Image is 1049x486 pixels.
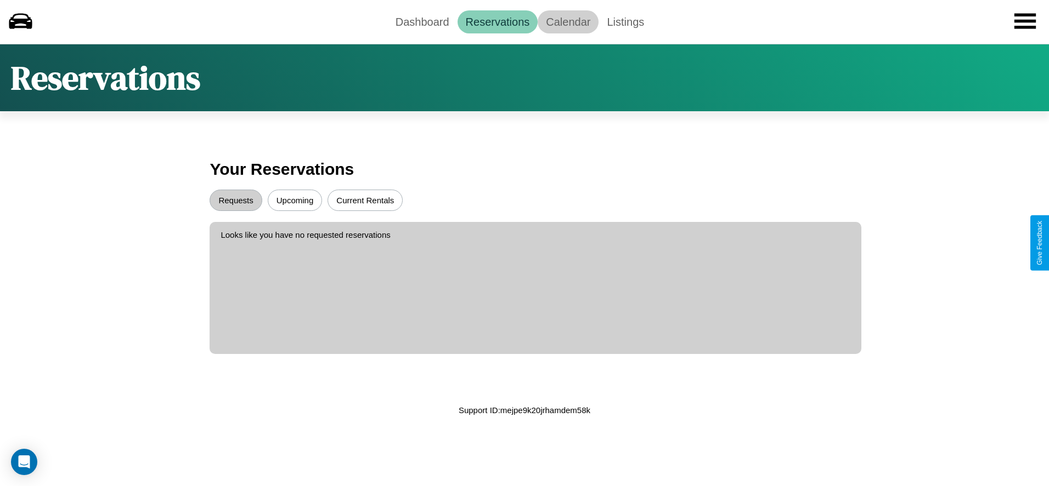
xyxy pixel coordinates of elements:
[210,155,839,184] h3: Your Reservations
[538,10,599,33] a: Calendar
[210,190,262,211] button: Requests
[387,10,458,33] a: Dashboard
[328,190,403,211] button: Current Rentals
[599,10,652,33] a: Listings
[221,227,850,242] p: Looks like you have no requested reservations
[268,190,323,211] button: Upcoming
[11,55,200,100] h1: Reservations
[459,403,590,418] p: Support ID: mejpe9k20jrhamdem58k
[1036,221,1044,265] div: Give Feedback
[11,449,37,475] div: Open Intercom Messenger
[458,10,538,33] a: Reservations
